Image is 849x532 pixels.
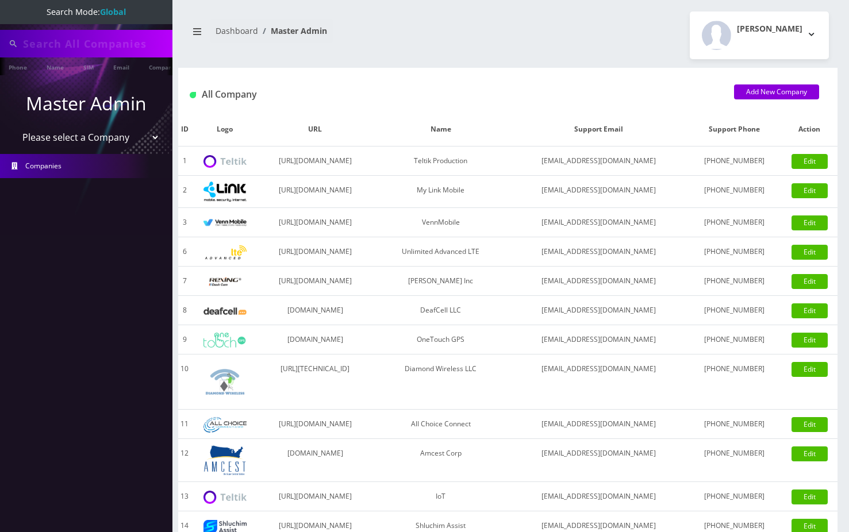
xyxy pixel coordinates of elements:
a: Edit [792,183,828,198]
img: VennMobile [203,219,247,227]
a: Edit [792,245,828,260]
th: Support Email [509,113,687,147]
td: [EMAIL_ADDRESS][DOMAIN_NAME] [509,237,687,267]
td: [URL][DOMAIN_NAME] [259,482,372,511]
a: Edit [792,215,828,230]
a: Edit [792,362,828,377]
td: Teltik Production [372,147,509,176]
th: Action [781,113,838,147]
a: Name [41,57,70,75]
th: Support Phone [687,113,781,147]
td: Diamond Wireless LLC [372,354,509,410]
td: 3 [178,208,191,237]
td: [PHONE_NUMBER] [687,482,781,511]
a: Edit [792,446,828,461]
a: Edit [792,154,828,169]
td: [URL][DOMAIN_NAME] [259,176,372,208]
a: Edit [792,417,828,432]
a: Edit [792,333,828,348]
td: All Choice Connect [372,410,509,439]
strong: Global [100,6,126,17]
td: 1 [178,147,191,176]
td: [URL][TECHNICAL_ID] [259,354,372,410]
a: Edit [792,274,828,289]
a: Dashboard [216,25,258,36]
td: 6 [178,237,191,267]
td: OneTouch GPS [372,325,509,354]
th: ID [178,113,191,147]
td: [EMAIL_ADDRESS][DOMAIN_NAME] [509,147,687,176]
img: My Link Mobile [203,182,247,202]
th: Name [372,113,509,147]
th: Logo [191,113,259,147]
td: IoT [372,482,509,511]
span: Companies [25,161,62,171]
td: 8 [178,296,191,325]
td: VennMobile [372,208,509,237]
td: [EMAIL_ADDRESS][DOMAIN_NAME] [509,410,687,439]
td: [PHONE_NUMBER] [687,176,781,208]
td: Unlimited Advanced LTE [372,237,509,267]
li: Master Admin [258,25,327,37]
img: All Company [190,92,196,98]
a: Email [107,57,135,75]
img: Diamond Wireless LLC [203,360,247,403]
td: [PHONE_NUMBER] [687,354,781,410]
td: [PHONE_NUMBER] [687,296,781,325]
td: [DOMAIN_NAME] [259,325,372,354]
a: Phone [3,57,33,75]
img: Teltik Production [203,155,247,168]
td: 11 [178,410,191,439]
td: 13 [178,482,191,511]
td: [DOMAIN_NAME] [259,439,372,482]
td: 7 [178,267,191,296]
img: Rexing Inc [203,276,247,287]
img: Unlimited Advanced LTE [203,245,247,260]
h2: [PERSON_NAME] [737,24,802,34]
td: [URL][DOMAIN_NAME] [259,267,372,296]
td: DeafCell LLC [372,296,509,325]
td: [PHONE_NUMBER] [687,208,781,237]
button: [PERSON_NAME] [690,11,829,59]
a: Edit [792,489,828,504]
td: [PHONE_NUMBER] [687,325,781,354]
a: SIM [78,57,99,75]
td: 9 [178,325,191,354]
td: [EMAIL_ADDRESS][DOMAIN_NAME] [509,354,687,410]
td: [PHONE_NUMBER] [687,147,781,176]
td: [EMAIL_ADDRESS][DOMAIN_NAME] [509,267,687,296]
td: [PHONE_NUMBER] [687,410,781,439]
img: OneTouch GPS [203,333,247,348]
td: [URL][DOMAIN_NAME] [259,208,372,237]
td: [EMAIL_ADDRESS][DOMAIN_NAME] [509,296,687,325]
td: [URL][DOMAIN_NAME] [259,237,372,267]
td: [EMAIL_ADDRESS][DOMAIN_NAME] [509,439,687,482]
a: Add New Company [734,84,819,99]
td: [EMAIL_ADDRESS][DOMAIN_NAME] [509,176,687,208]
td: [DOMAIN_NAME] [259,296,372,325]
td: My Link Mobile [372,176,509,208]
nav: breadcrumb [187,19,500,52]
td: [URL][DOMAIN_NAME] [259,147,372,176]
td: [EMAIL_ADDRESS][DOMAIN_NAME] [509,208,687,237]
input: Search All Companies [23,33,170,55]
td: 2 [178,176,191,208]
img: All Choice Connect [203,417,247,433]
td: 10 [178,354,191,410]
span: Search Mode: [47,6,126,17]
td: [PHONE_NUMBER] [687,267,781,296]
td: [EMAIL_ADDRESS][DOMAIN_NAME] [509,325,687,354]
a: Edit [792,303,828,318]
td: [PHONE_NUMBER] [687,439,781,482]
img: DeafCell LLC [203,307,247,315]
td: [URL][DOMAIN_NAME] [259,410,372,439]
td: Amcest Corp [372,439,509,482]
th: URL [259,113,372,147]
img: IoT [203,491,247,504]
td: [EMAIL_ADDRESS][DOMAIN_NAME] [509,482,687,511]
td: [PERSON_NAME] Inc [372,267,509,296]
td: [PHONE_NUMBER] [687,237,781,267]
h1: All Company [190,89,717,100]
a: Company [143,57,182,75]
td: 12 [178,439,191,482]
